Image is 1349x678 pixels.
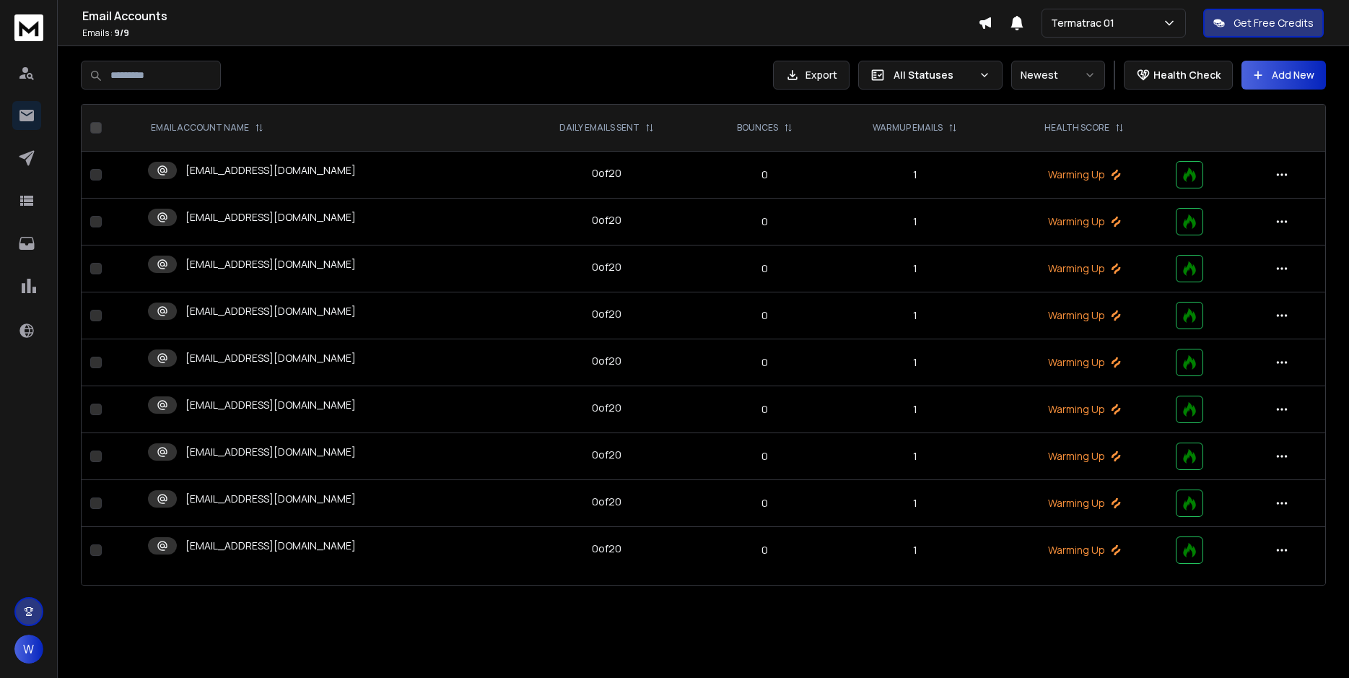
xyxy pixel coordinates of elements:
h1: Email Accounts [82,7,978,25]
td: 1 [829,245,1002,292]
p: 0 [710,355,820,370]
button: Export [773,61,850,90]
button: Newest [1011,61,1105,90]
p: 0 [710,496,820,510]
p: [EMAIL_ADDRESS][DOMAIN_NAME] [185,351,356,365]
div: 0 of 20 [592,213,621,227]
p: WARMUP EMAILS [873,122,943,134]
td: 1 [829,480,1002,527]
p: All Statuses [894,68,973,82]
img: logo [14,14,43,41]
div: 0 of 20 [592,354,621,368]
p: Health Check [1153,68,1221,82]
p: Warming Up [1010,214,1158,229]
p: [EMAIL_ADDRESS][DOMAIN_NAME] [185,539,356,553]
p: 0 [710,261,820,276]
td: 1 [829,433,1002,480]
div: 0 of 20 [592,260,621,274]
div: 0 of 20 [592,307,621,321]
p: Warming Up [1010,261,1158,276]
td: 1 [829,386,1002,433]
td: 1 [829,152,1002,199]
button: W [14,635,43,664]
p: [EMAIL_ADDRESS][DOMAIN_NAME] [185,163,356,178]
p: Get Free Credits [1234,16,1314,30]
p: HEALTH SCORE [1044,122,1109,134]
span: 9 / 9 [114,27,129,39]
div: 0 of 20 [592,495,621,509]
td: 1 [829,199,1002,245]
p: [EMAIL_ADDRESS][DOMAIN_NAME] [185,492,356,506]
button: Add New [1241,61,1326,90]
p: Emails : [82,27,978,39]
p: [EMAIL_ADDRESS][DOMAIN_NAME] [185,210,356,225]
button: Health Check [1124,61,1233,90]
div: EMAIL ACCOUNT NAME [151,122,263,134]
p: Warming Up [1010,308,1158,323]
p: 0 [710,308,820,323]
p: [EMAIL_ADDRESS][DOMAIN_NAME] [185,445,356,459]
p: [EMAIL_ADDRESS][DOMAIN_NAME] [185,398,356,412]
p: Warming Up [1010,168,1158,182]
p: 0 [710,214,820,229]
p: 0 [710,168,820,182]
p: 0 [710,402,820,417]
p: BOUNCES [737,122,778,134]
p: Warming Up [1010,449,1158,464]
p: 0 [710,543,820,557]
div: 0 of 20 [592,401,621,415]
p: DAILY EMAILS SENT [559,122,639,134]
button: Get Free Credits [1203,9,1324,38]
p: 0 [710,449,820,464]
div: 0 of 20 [592,542,621,556]
p: Warming Up [1010,355,1158,370]
p: Warming Up [1010,543,1158,557]
p: Warming Up [1010,402,1158,417]
td: 1 [829,339,1002,386]
div: 0 of 20 [592,166,621,181]
p: [EMAIL_ADDRESS][DOMAIN_NAME] [185,257,356,271]
td: 1 [829,527,1002,574]
p: Warming Up [1010,496,1158,510]
div: 0 of 20 [592,448,621,462]
p: [EMAIL_ADDRESS][DOMAIN_NAME] [185,304,356,318]
td: 1 [829,292,1002,339]
p: Termatrac 01 [1051,16,1120,30]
